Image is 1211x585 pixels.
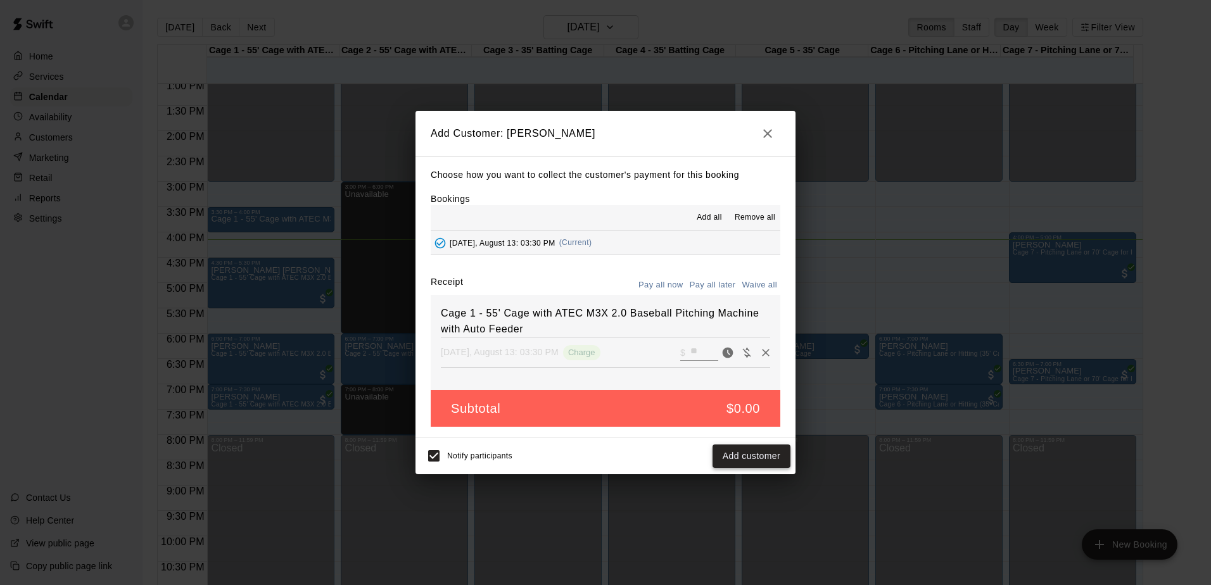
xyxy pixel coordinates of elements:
[451,400,500,417] h5: Subtotal
[431,231,780,255] button: Added - Collect Payment[DATE], August 13: 03:30 PM(Current)
[735,211,775,224] span: Remove all
[730,208,780,228] button: Remove all
[559,238,592,247] span: (Current)
[739,275,780,295] button: Waive all
[680,346,685,359] p: $
[687,275,739,295] button: Pay all later
[431,275,463,295] label: Receipt
[447,452,512,461] span: Notify participants
[441,305,770,337] h6: Cage 1 - 55' Cage with ATEC M3X 2.0 Baseball Pitching Machine with Auto Feeder
[635,275,687,295] button: Pay all now
[756,343,775,362] button: Remove
[431,194,470,204] label: Bookings
[431,234,450,253] button: Added - Collect Payment
[689,208,730,228] button: Add all
[726,400,760,417] h5: $0.00
[697,211,722,224] span: Add all
[415,111,796,156] h2: Add Customer: [PERSON_NAME]
[450,238,555,247] span: [DATE], August 13: 03:30 PM
[441,346,559,358] p: [DATE], August 13: 03:30 PM
[431,167,780,183] p: Choose how you want to collect the customer's payment for this booking
[737,346,756,357] span: Waive payment
[713,444,790,468] button: Add customer
[718,346,737,357] span: Pay now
